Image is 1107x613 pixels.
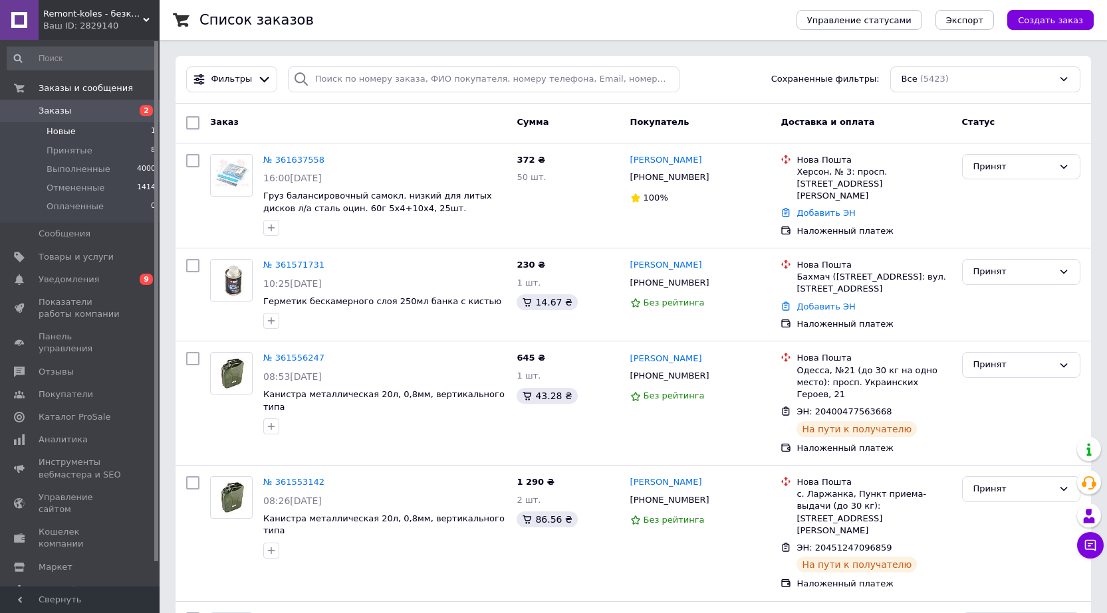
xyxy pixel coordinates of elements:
[210,259,253,302] a: Фото товару
[781,117,874,127] span: Доставка и оплата
[140,274,153,285] span: 9
[630,117,689,127] span: Покупатель
[263,513,505,536] a: Канистра металлическая 20л, 0,8мм, вертикального типа
[517,495,541,505] span: 2 шт.
[263,389,505,412] a: Канистра металлическая 20л, 0,8мм, вертикального типа
[797,271,951,295] div: Бахмач ([STREET_ADDRESS]: вул. [STREET_ADDRESS]
[211,481,252,514] img: Фото товару
[517,117,549,127] span: Сумма
[797,225,951,237] div: Наложенный платеж
[1077,532,1104,559] button: Чат с покупателем
[797,476,951,488] div: Нова Пошта
[797,578,951,590] div: Наложенный платеж
[946,15,983,25] span: Экспорт
[517,172,546,182] span: 50 шт.
[263,260,324,270] a: № 361571731
[1007,10,1094,30] button: Создать заказ
[151,126,156,137] span: 1
[39,331,123,355] span: Панель управления
[973,358,1053,372] div: Принят
[630,476,702,489] a: [PERSON_NAME]
[994,15,1094,25] a: Создать заказ
[797,166,951,203] div: Херсон, № 3: просп. [STREET_ADDRESS][PERSON_NAME]
[797,557,917,572] div: На пути к получателю
[47,163,110,175] span: Выполненные
[797,406,892,416] span: ЭН: 20400477563668
[263,477,324,487] a: № 361553142
[39,456,123,480] span: Инструменты вебмастера и SEO
[517,294,577,310] div: 14.67 ₴
[140,105,153,116] span: 2
[210,154,253,197] a: Фото товару
[43,8,143,20] span: Remont-koles - безкомпромісне рішення для ремонту коліс
[211,357,252,391] img: Фото товару
[797,302,855,311] a: Добавить ЭН
[628,274,712,292] div: [PHONE_NUMBER]
[39,105,71,117] span: Заказы
[644,515,705,525] span: Без рейтинга
[644,298,705,307] span: Без рейтинга
[39,584,87,596] span: Настройки
[644,391,705,400] span: Без рейтинга
[47,201,104,213] span: Оплаченные
[263,173,322,183] span: 16:00[DATE]
[211,73,253,86] span: Фильтры
[797,442,951,454] div: Наложенный платеж
[797,154,951,166] div: Нова Пошта
[630,353,702,365] a: [PERSON_NAME]
[797,208,855,218] a: Добавить ЭН
[137,182,156,194] span: 1414
[263,191,492,213] a: Груз балансировочный самокл. низкий для литых дисков л/а сталь оцин. 60г 5х4+10х4, 25шт.
[263,278,322,289] span: 10:25[DATE]
[39,389,93,400] span: Покупатели
[797,10,922,30] button: Управление статусами
[263,155,324,165] a: № 361637558
[797,352,951,364] div: Нова Пошта
[973,482,1053,496] div: Принят
[151,201,156,213] span: 0
[263,296,501,306] a: Герметик бескамерного слоя 250мл банка с кистью
[39,296,123,320] span: Показатели работы компании
[47,145,92,157] span: Принятые
[151,145,156,157] span: 8
[39,366,74,378] span: Отзывы
[962,117,995,127] span: Статус
[973,265,1053,279] div: Принят
[797,259,951,271] div: Нова Пошта
[39,251,114,263] span: Товары и услуги
[211,264,252,297] img: Фото товару
[973,160,1053,174] div: Принят
[920,74,949,84] span: (5423)
[39,274,99,286] span: Уведомления
[210,352,253,394] a: Фото товару
[797,488,951,537] div: с. Ларжанка, Пункт приема-выдачи (до 30 кг): [STREET_ADDRESS][PERSON_NAME]
[517,511,577,527] div: 86.56 ₴
[47,126,76,137] span: Новые
[47,182,104,194] span: Отмененные
[630,154,702,167] a: [PERSON_NAME]
[39,434,88,446] span: Аналитика
[935,10,994,30] button: Экспорт
[797,318,951,330] div: Наложенный платеж
[39,526,123,550] span: Кошелек компании
[771,73,880,86] span: Сохраненные фильтры:
[1018,15,1083,25] span: Создать заказ
[628,367,712,385] div: [PHONE_NUMBER]
[797,421,917,437] div: На пути к получателю
[797,543,892,553] span: ЭН: 20451247096859
[517,388,577,404] div: 43.28 ₴
[137,163,156,175] span: 4000
[43,20,160,32] div: Ваш ID: 2829140
[7,46,157,70] input: Поиск
[263,353,324,363] a: № 361556247
[210,117,239,127] span: Заказ
[517,278,541,288] span: 1 шт.
[628,169,712,186] div: [PHONE_NUMBER]
[199,12,314,28] h1: Список заказов
[211,159,252,192] img: Фото товару
[517,371,541,381] span: 1 шт.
